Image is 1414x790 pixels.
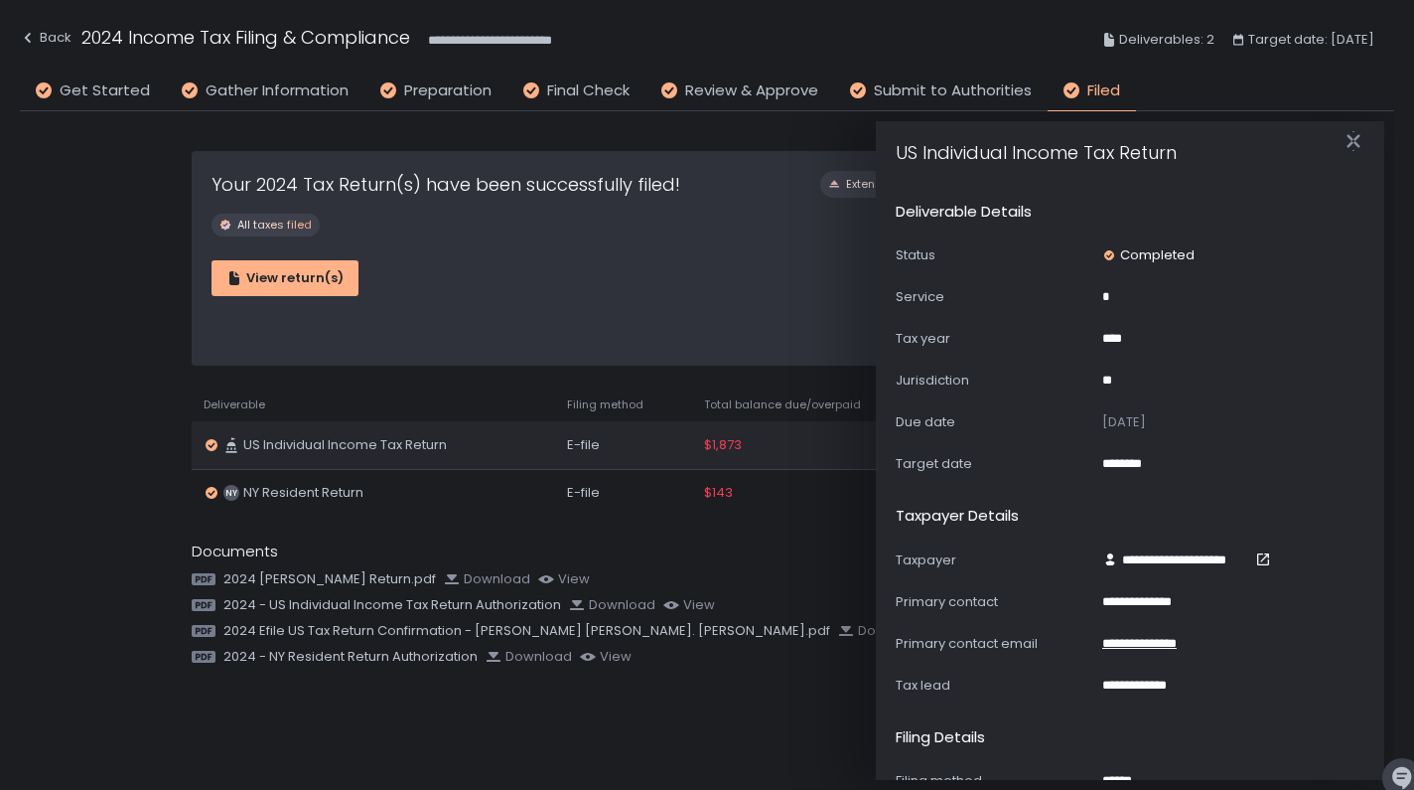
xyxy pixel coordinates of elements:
span: Submit to Authorities [874,79,1032,102]
span: Total balance due/overpaid [704,397,861,412]
h1: Your 2024 Tax Return(s) have been successfully filed! [212,171,680,198]
span: Filing method [567,397,643,412]
span: $143 [704,484,733,502]
button: Download [444,570,530,588]
button: Back [20,24,71,57]
span: Deliverables: 2 [1119,28,1214,52]
button: Download [838,622,924,640]
span: Deliverable [204,397,265,412]
div: Completed [1102,246,1195,264]
div: Status [896,246,1094,264]
div: E-file [567,484,680,502]
span: Filed [1087,79,1120,102]
span: All taxes filed [237,218,312,233]
div: Target date [896,455,1094,473]
div: Tax lead [896,677,1094,695]
div: Back [20,26,71,50]
span: US Individual Income Tax Return [243,436,447,454]
button: Download [569,596,655,614]
span: Preparation [404,79,492,102]
div: Primary contact [896,593,1094,611]
button: View return(s) [212,260,358,296]
button: view [538,570,590,588]
span: [DATE] [1102,413,1146,431]
h2: Deliverable details [896,201,1032,224]
span: NY Resident Return [243,484,363,502]
div: Filing method [896,772,1094,790]
div: View return(s) [226,269,344,287]
span: $1,873 [704,436,742,454]
h1: US Individual Income Tax Return [896,115,1177,166]
text: NY [225,487,237,499]
div: Jurisdiction [896,372,1094,390]
span: Review & Approve [685,79,818,102]
button: view [580,648,632,666]
div: Primary contact email [896,635,1094,653]
div: Taxpayer [896,552,1094,569]
span: 2024 [PERSON_NAME] Return.pdf [223,570,436,588]
span: Target date: [DATE] [1248,28,1374,52]
span: 2024 Efile US Tax Return Confirmation - [PERSON_NAME] [PERSON_NAME]. [PERSON_NAME].pdf [223,622,830,640]
span: Extension filed [846,177,926,192]
span: 2024 - NY Resident Return Authorization [223,648,478,666]
h1: 2024 Income Tax Filing & Compliance [81,24,410,51]
button: view [663,596,715,614]
div: Due date [896,413,1094,431]
span: Gather Information [206,79,349,102]
div: E-file [567,436,680,454]
span: Get Started [60,79,150,102]
span: 2024 - US Individual Income Tax Return Authorization [223,596,561,614]
div: Documents [192,541,1222,563]
div: Tax year [896,330,1094,348]
h2: Filing details [896,726,985,749]
span: Final Check [547,79,630,102]
h2: Taxpayer details [896,505,1019,528]
div: Service [896,288,1094,306]
button: Download [486,648,572,666]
